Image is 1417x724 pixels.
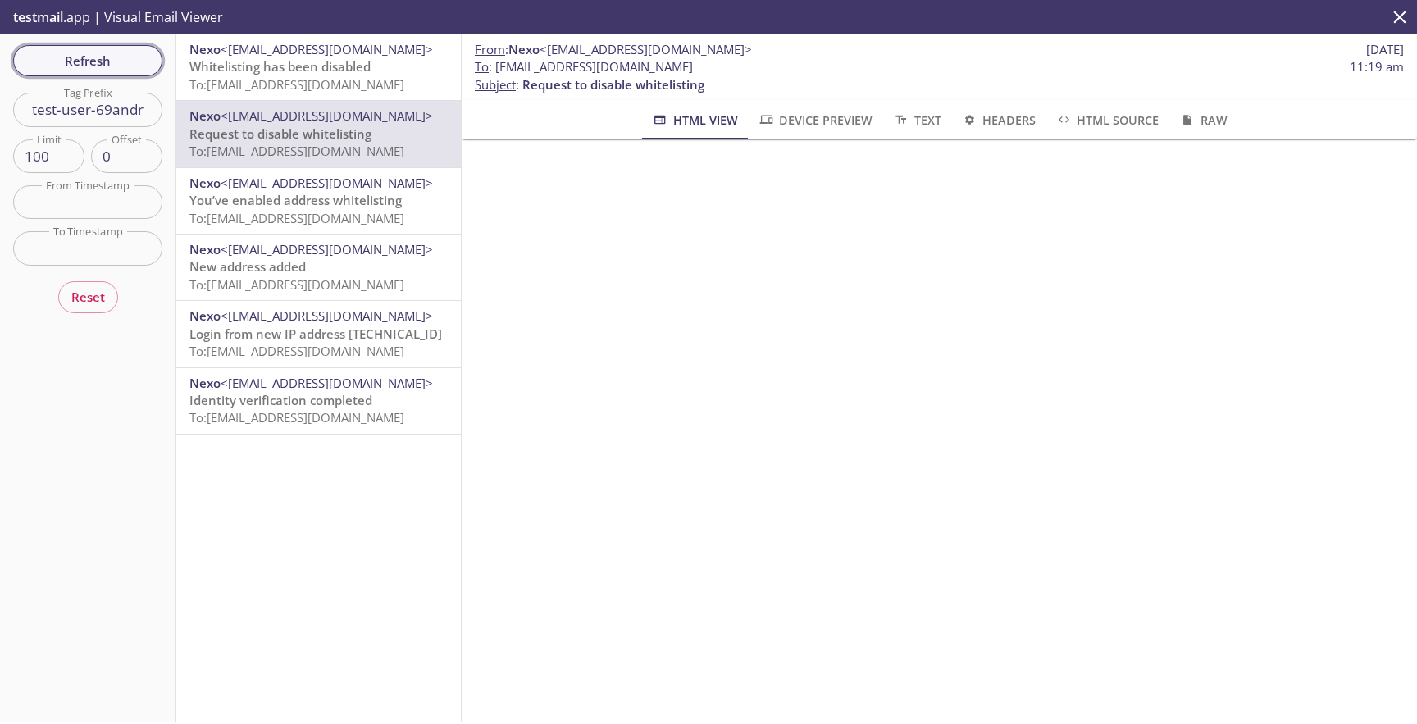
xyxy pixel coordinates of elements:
[221,41,433,57] span: <[EMAIL_ADDRESS][DOMAIN_NAME]>
[961,110,1036,130] span: Headers
[892,110,941,130] span: Text
[1366,41,1404,58] span: [DATE]
[189,375,221,391] span: Nexo
[189,343,404,359] span: To: [EMAIL_ADDRESS][DOMAIN_NAME]
[1178,110,1227,130] span: Raw
[189,241,221,257] span: Nexo
[189,107,221,124] span: Nexo
[13,8,63,26] span: testmail
[475,58,1404,93] p: :
[176,168,461,234] div: Nexo<[EMAIL_ADDRESS][DOMAIN_NAME]>You’ve enabled address whitelistingTo:[EMAIL_ADDRESS][DOMAIN_NAME]
[189,258,306,275] span: New address added
[651,110,737,130] span: HTML View
[189,392,372,408] span: Identity verification completed
[58,281,118,312] button: Reset
[475,41,752,58] span: :
[475,58,693,75] span: : [EMAIL_ADDRESS][DOMAIN_NAME]
[540,41,752,57] span: <[EMAIL_ADDRESS][DOMAIN_NAME]>
[475,76,516,93] span: Subject
[221,307,433,324] span: <[EMAIL_ADDRESS][DOMAIN_NAME]>
[189,143,404,159] span: To: [EMAIL_ADDRESS][DOMAIN_NAME]
[176,368,461,434] div: Nexo<[EMAIL_ADDRESS][DOMAIN_NAME]>Identity verification completedTo:[EMAIL_ADDRESS][DOMAIN_NAME]
[176,235,461,300] div: Nexo<[EMAIL_ADDRESS][DOMAIN_NAME]>New address addedTo:[EMAIL_ADDRESS][DOMAIN_NAME]
[522,76,704,93] span: Request to disable whitelisting
[475,58,489,75] span: To
[221,175,433,191] span: <[EMAIL_ADDRESS][DOMAIN_NAME]>
[221,375,433,391] span: <[EMAIL_ADDRESS][DOMAIN_NAME]>
[221,241,433,257] span: <[EMAIL_ADDRESS][DOMAIN_NAME]>
[508,41,540,57] span: Nexo
[1350,58,1404,75] span: 11:19 am
[189,192,402,208] span: You’ve enabled address whitelisting
[221,107,433,124] span: <[EMAIL_ADDRESS][DOMAIN_NAME]>
[475,41,505,57] span: From
[26,50,149,71] span: Refresh
[189,326,442,342] span: Login from new IP address [TECHNICAL_ID]
[176,34,461,100] div: Nexo<[EMAIL_ADDRESS][DOMAIN_NAME]>Whitelisting has been disabledTo:[EMAIL_ADDRESS][DOMAIN_NAME]
[13,45,162,76] button: Refresh
[189,276,404,293] span: To: [EMAIL_ADDRESS][DOMAIN_NAME]
[758,110,873,130] span: Device Preview
[189,76,404,93] span: To: [EMAIL_ADDRESS][DOMAIN_NAME]
[189,210,404,226] span: To: [EMAIL_ADDRESS][DOMAIN_NAME]
[189,409,404,426] span: To: [EMAIL_ADDRESS][DOMAIN_NAME]
[189,175,221,191] span: Nexo
[1055,110,1159,130] span: HTML Source
[189,307,221,324] span: Nexo
[189,58,371,75] span: Whitelisting has been disabled
[189,41,221,57] span: Nexo
[176,101,461,166] div: Nexo<[EMAIL_ADDRESS][DOMAIN_NAME]>Request to disable whitelistingTo:[EMAIL_ADDRESS][DOMAIN_NAME]
[71,286,105,307] span: Reset
[176,301,461,367] div: Nexo<[EMAIL_ADDRESS][DOMAIN_NAME]>Login from new IP address [TECHNICAL_ID]To:[EMAIL_ADDRESS][DOMA...
[189,125,371,142] span: Request to disable whitelisting
[176,34,461,435] nav: emails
